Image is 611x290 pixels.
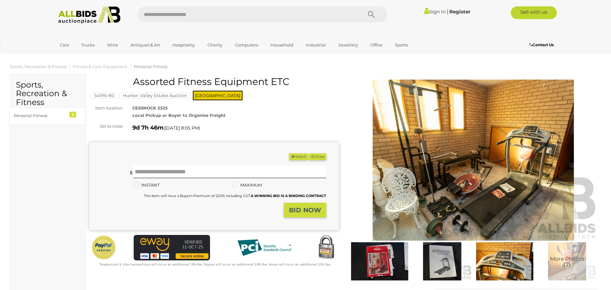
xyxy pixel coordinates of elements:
[284,203,326,218] button: BID NOW
[119,92,190,99] mark: Hunter Valley Estate Auction
[412,242,472,280] img: Assorted Fitness Equipment ETC
[251,194,326,198] b: A WINNING BID IS A BINDING CONTRACT
[168,40,199,50] a: Hospitality
[133,181,159,189] label: INSTANT
[289,153,308,160] li: Watch this item
[91,93,118,98] a: 54196-80
[203,40,227,50] a: Charity
[134,235,210,260] img: eWAY Payment Gateway
[144,194,326,198] small: This Item will incur a Buyer's Premium of 22.5% including GST.
[73,64,127,69] a: Fitness & Gym Equipment
[302,40,330,50] a: Industrial
[77,40,99,50] a: Trucks
[232,235,296,260] img: PCI DSS compliant
[134,64,167,69] a: Personal Fitness
[350,242,409,280] img: Assorted Fitness Equipment ETC
[366,40,387,50] a: Office
[56,50,109,61] a: [GEOGRAPHIC_DATA]
[91,92,118,99] mark: 54196-80
[164,125,200,131] span: ( )
[193,91,242,100] span: [GEOGRAPHIC_DATA]
[511,6,557,19] a: Sell with us
[92,76,337,87] h1: Assorted Fitness Equipment ETC
[550,256,584,268] span: More Photos (7)
[165,125,199,131] span: [DATE] 8:05 PM
[424,9,446,15] a: Sign In
[232,181,262,189] label: MAXIMUM
[14,112,66,119] div: Personal Fitness
[126,40,164,50] a: Antiques & Art
[16,81,79,107] h2: Sports, Recreation & Fitness
[537,242,597,280] a: More Photos(7)
[103,40,122,50] a: Wine
[69,112,76,117] div: 2
[289,206,321,214] strong: BID NOW
[231,40,262,50] a: Computers
[334,40,362,50] a: Jewellery
[309,153,326,160] button: Share
[537,242,597,280] img: Assorted Fitness Equipment ETC
[132,113,226,118] strong: Local Pickup or Buyer to Organise Freight
[91,235,117,260] img: Official PayPal Seal
[55,6,124,24] img: Allbids.com.au
[84,123,128,130] div: Set to close
[10,64,67,69] a: Sports, Recreation & Fitness
[313,235,339,260] img: Secured by Rapid SSL
[84,104,128,112] div: Item location
[449,9,470,15] a: Register
[530,42,554,47] b: Contact Us
[530,41,555,48] a: Contact Us
[348,80,598,241] img: Assorted Fitness Equipment ETC
[99,262,331,266] small: Mastercard & Visa transactions will incur an additional 1.9% fee. Paypal will incur an additional...
[56,40,73,50] a: Cars
[132,124,164,131] strong: 9d 7h 46m
[289,153,308,160] button: Watch
[355,6,387,22] button: Search
[447,8,448,15] span: |
[266,40,298,50] a: Household
[10,107,86,124] a: Personal Fitness 2
[391,40,412,50] a: Sports
[119,93,190,98] a: Hunter Valley Estate Auction
[132,105,168,110] strong: CESSNOCK 2325
[475,242,534,280] img: Assorted Fitness Equipment ETC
